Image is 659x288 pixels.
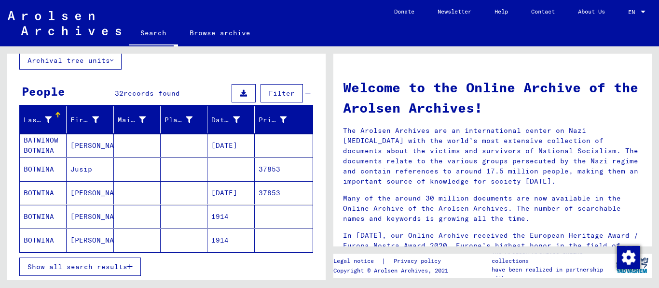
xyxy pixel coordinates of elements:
mat-cell: BATWINOW BOTWINA [20,134,67,157]
mat-cell: 1914 [207,205,254,228]
button: Filter [261,84,303,102]
div: First Name [70,115,98,125]
div: | [333,256,453,266]
div: Prisoner # [259,115,287,125]
mat-cell: [PERSON_NAME] [67,205,113,228]
div: Maiden Name [118,112,160,128]
p: have been realized in partnership with [492,265,612,283]
div: People [22,83,65,100]
div: Date of Birth [211,112,254,128]
span: records found [124,89,180,98]
span: Filter [269,89,295,98]
div: Prisoner # [259,112,301,128]
a: Search [129,21,178,46]
mat-cell: [DATE] [207,181,254,204]
mat-header-cell: Place of Birth [161,106,207,133]
p: The Arolsen Archives are an international center on Nazi [MEDICAL_DATA] with the world’s most ext... [343,126,642,187]
mat-cell: BOTWINA [20,158,67,181]
mat-cell: BOTWINA [20,181,67,204]
a: Browse archive [178,21,262,44]
a: Privacy policy [386,256,453,266]
div: Place of Birth [165,112,207,128]
mat-header-cell: Last Name [20,106,67,133]
p: The Arolsen Archives online collections [492,248,612,265]
div: Date of Birth [211,115,239,125]
img: yv_logo.png [614,253,650,277]
p: Copyright © Arolsen Archives, 2021 [333,266,453,275]
a: Legal notice [333,256,382,266]
img: Change consent [617,246,640,269]
mat-header-cell: Date of Birth [207,106,254,133]
mat-cell: [DATE] [207,134,254,157]
button: Show all search results [19,258,141,276]
h1: Welcome to the Online Archive of the Arolsen Archives! [343,77,642,118]
mat-header-cell: Maiden Name [114,106,161,133]
p: In [DATE], our Online Archive received the European Heritage Award / Europa Nostra Award 2020, Eu... [343,230,642,261]
mat-cell: BOTWINA [20,205,67,228]
mat-cell: 37853 [255,181,313,204]
button: Archival tree units [19,51,122,70]
img: Arolsen_neg.svg [8,11,121,35]
div: First Name [70,112,113,128]
div: Place of Birth [165,115,192,125]
mat-cell: 1914 [207,229,254,252]
mat-cell: 37853 [255,158,313,181]
mat-header-cell: Prisoner # [255,106,313,133]
mat-cell: [PERSON_NAME] [67,134,113,157]
mat-header-cell: First Name [67,106,113,133]
span: Show all search results [27,262,127,271]
mat-cell: BOTWINA [20,229,67,252]
div: Last Name [24,115,52,125]
span: 32 [115,89,124,98]
mat-cell: Jusip [67,158,113,181]
p: Many of the around 30 million documents are now available in the Online Archive of the Arolsen Ar... [343,193,642,224]
div: Last Name [24,112,66,128]
div: Maiden Name [118,115,146,125]
mat-cell: [PERSON_NAME] [67,229,113,252]
span: EN [628,9,639,15]
mat-cell: [PERSON_NAME] [67,181,113,204]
